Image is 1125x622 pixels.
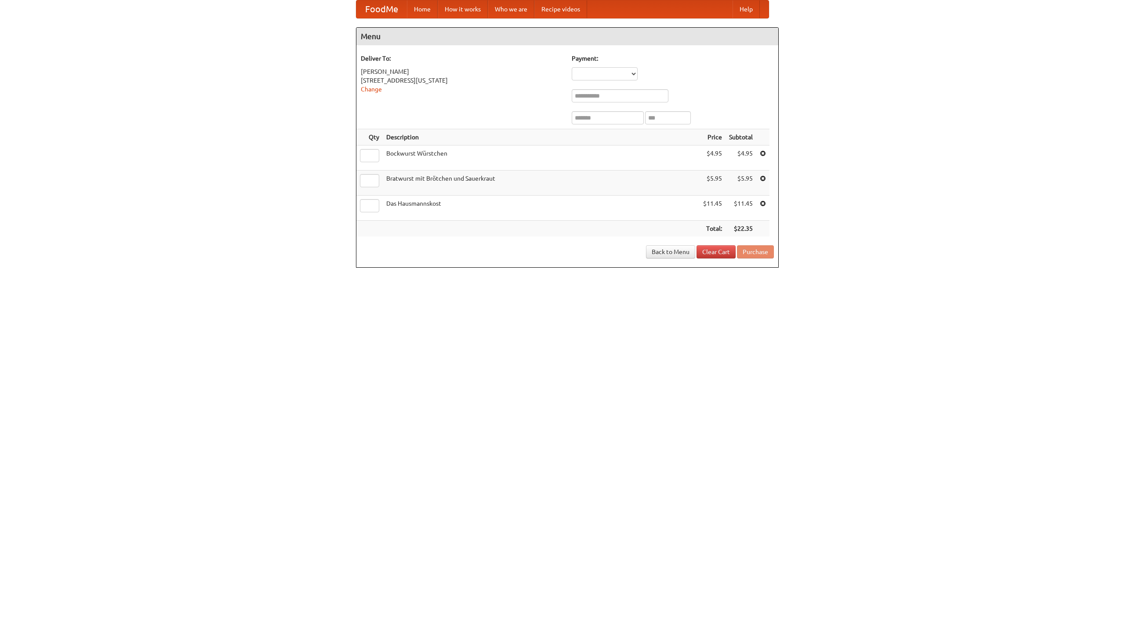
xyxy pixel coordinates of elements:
[361,54,563,63] h5: Deliver To:
[407,0,438,18] a: Home
[697,245,736,258] a: Clear Cart
[700,196,726,221] td: $11.45
[361,76,563,85] div: [STREET_ADDRESS][US_STATE]
[726,145,756,171] td: $4.95
[438,0,488,18] a: How it works
[361,67,563,76] div: [PERSON_NAME]
[534,0,587,18] a: Recipe videos
[488,0,534,18] a: Who we are
[572,54,774,63] h5: Payment:
[733,0,760,18] a: Help
[726,221,756,237] th: $22.35
[700,171,726,196] td: $5.95
[383,129,700,145] th: Description
[361,86,382,93] a: Change
[726,196,756,221] td: $11.45
[383,171,700,196] td: Bratwurst mit Brötchen und Sauerkraut
[700,129,726,145] th: Price
[726,171,756,196] td: $5.95
[646,245,695,258] a: Back to Menu
[726,129,756,145] th: Subtotal
[356,28,778,45] h4: Menu
[700,221,726,237] th: Total:
[383,196,700,221] td: Das Hausmannskost
[700,145,726,171] td: $4.95
[737,245,774,258] button: Purchase
[356,0,407,18] a: FoodMe
[383,145,700,171] td: Bockwurst Würstchen
[356,129,383,145] th: Qty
